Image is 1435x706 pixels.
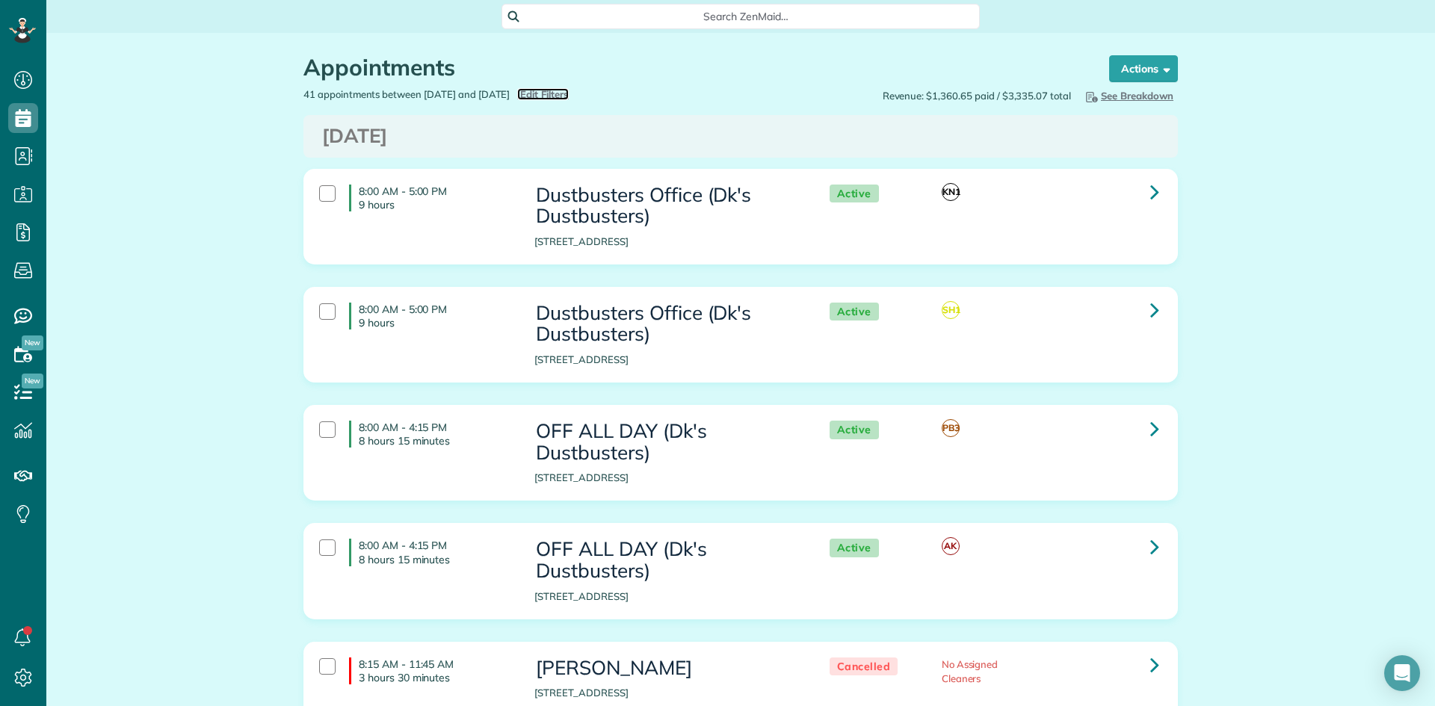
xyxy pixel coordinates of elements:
h4: 8:00 AM - 4:15 PM [349,539,512,566]
span: Edit Filters [520,88,569,100]
h3: [DATE] [322,126,1159,147]
h1: Appointments [303,55,1081,80]
span: No Assigned Cleaners [942,658,999,684]
span: PB3 [942,419,960,437]
h3: OFF ALL DAY (Dk's Dustbusters) [534,421,799,463]
div: Open Intercom Messenger [1384,655,1420,691]
h4: 8:00 AM - 5:00 PM [349,185,512,211]
h3: Dustbusters Office (Dk's Dustbusters) [534,303,799,345]
h4: 8:00 AM - 5:00 PM [349,303,512,329]
h4: 8:15 AM - 11:45 AM [349,657,512,684]
span: See Breakdown [1083,90,1173,102]
p: [STREET_ADDRESS] [534,235,799,249]
a: Edit Filters [517,88,569,100]
h3: OFF ALL DAY (Dk's Dustbusters) [534,539,799,581]
span: Active [830,303,879,321]
span: AK [942,537,960,555]
p: 8 hours 15 minutes [359,553,512,566]
h3: Dustbusters Office (Dk's Dustbusters) [534,185,799,227]
p: 8 hours 15 minutes [359,434,512,448]
span: New [22,374,43,388]
h3: [PERSON_NAME] [534,657,799,679]
span: Cancelled [830,657,898,676]
div: 41 appointments between [DATE] and [DATE] [292,87,741,102]
p: [STREET_ADDRESS] [534,471,799,485]
span: KN1 [942,183,960,201]
button: Actions [1109,55,1178,82]
span: Active [830,185,879,203]
span: Revenue: $1,360.65 paid / $3,335.07 total [883,89,1071,103]
span: Active [830,421,879,439]
p: [STREET_ADDRESS] [534,589,799,604]
span: SH1 [942,301,960,319]
p: 9 hours [359,316,512,329]
p: [STREET_ADDRESS] [534,353,799,367]
p: 3 hours 30 minutes [359,671,512,684]
h4: 8:00 AM - 4:15 PM [349,421,512,448]
button: See Breakdown [1078,87,1178,104]
p: 9 hours [359,198,512,211]
p: [STREET_ADDRESS] [534,686,799,700]
span: Active [830,539,879,557]
span: New [22,335,43,350]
